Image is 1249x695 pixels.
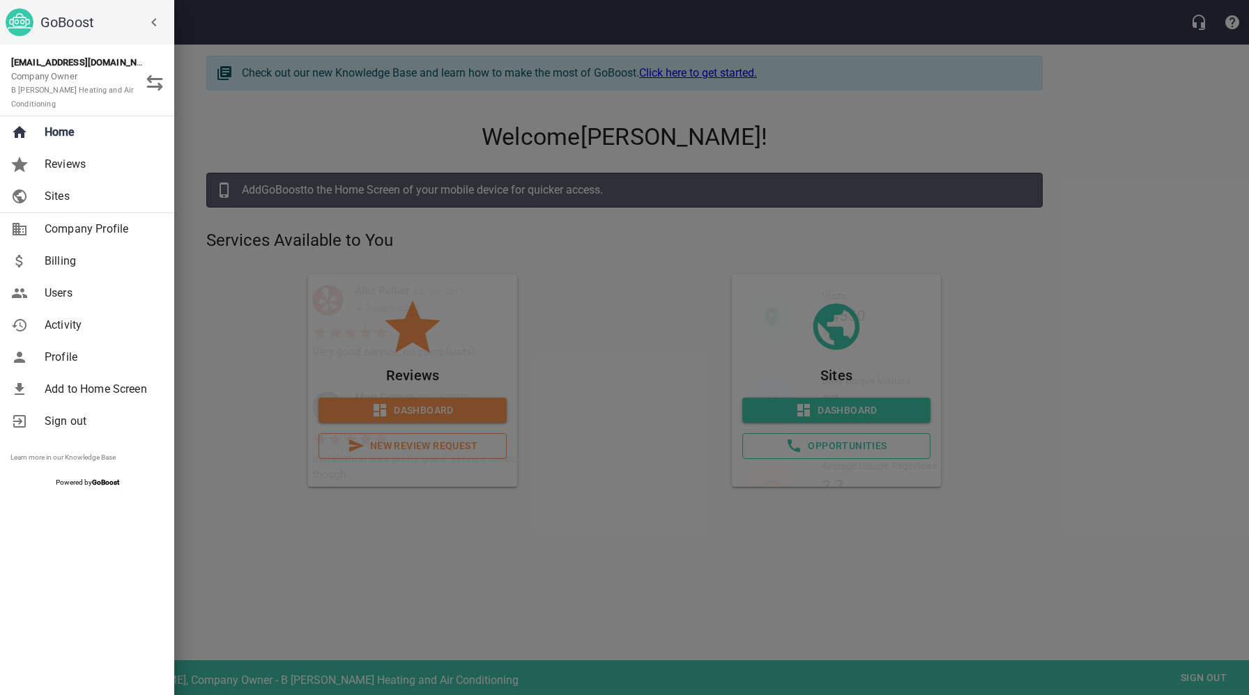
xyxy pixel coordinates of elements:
span: Company Owner [11,71,134,109]
button: Switch Role [138,66,171,100]
strong: [EMAIL_ADDRESS][DOMAIN_NAME] [11,57,158,68]
a: Learn more in our Knowledge Base [10,453,116,461]
span: Users [45,285,158,302]
span: Sites [45,188,158,205]
span: Sign out [45,413,158,430]
span: Add to Home Screen [45,381,158,398]
span: Home [45,124,158,141]
span: Company Profile [45,221,158,237]
img: go_boost_head.png [6,8,33,36]
span: Profile [45,349,158,366]
strong: GoBoost [92,478,119,486]
small: B [PERSON_NAME] Heating and Air Conditioning [11,86,134,109]
span: Powered by [56,478,119,486]
span: Activity [45,317,158,334]
span: Reviews [45,156,158,173]
h6: GoBoost [40,11,169,33]
span: Billing [45,253,158,270]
